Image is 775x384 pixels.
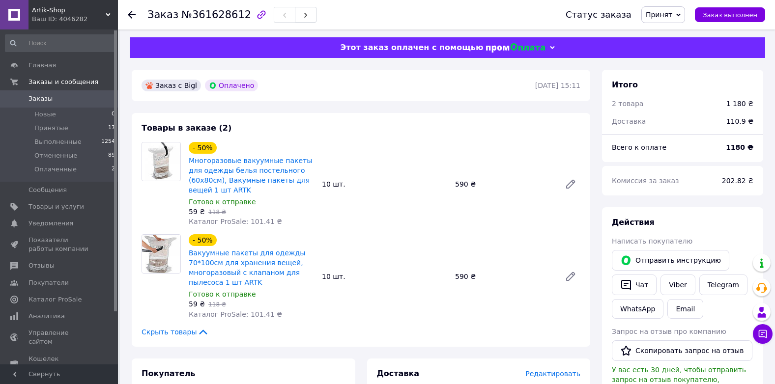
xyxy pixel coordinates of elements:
[29,329,91,346] span: Управление сайтом
[5,34,116,52] input: Поиск
[561,267,580,286] a: Редактировать
[612,218,655,227] span: Действия
[189,234,217,246] div: - 50%
[34,151,77,160] span: Отмененные
[535,82,580,89] time: [DATE] 15:11
[142,142,180,181] img: Многоразовые вакуумные пакеты для одежды белья постельного (60x80см), Вакумные пакеты для вещей 1...
[29,261,55,270] span: Отзывы
[753,324,773,344] button: Чат с покупателем
[699,274,747,295] a: Telegram
[142,235,180,273] img: Вакуумные пакеты для одежды 70*100см для хранения вещей, многоразовый с клапаном для пылесоса 1 ш...
[29,278,69,287] span: Покупатели
[189,157,312,194] a: Многоразовые вакуумные пакеты для одежды белья постельного (60x80см), Вакумные пакеты для вещей 1...
[29,61,56,70] span: Главная
[612,143,666,151] span: Всего к оплате
[318,270,451,283] div: 10 шт.
[142,123,231,133] span: Товары в заказе (2)
[525,370,580,378] span: Редактировать
[189,249,305,286] a: Вакуумные пакеты для одежды 70*100см для хранения вещей, многоразовый с клапаном для пылесоса 1 ш...
[340,43,483,52] span: Этот заказ оплачен с помощью
[189,142,217,154] div: - 50%
[646,11,672,19] span: Принят
[189,208,205,216] span: 59 ₴
[29,186,67,194] span: Сообщения
[29,202,84,211] span: Товары и услуги
[181,9,251,21] span: №361628612
[34,110,56,119] span: Новые
[208,301,226,308] span: 118 ₴
[660,274,695,295] a: Viber
[720,110,759,132] div: 110.9 ₴
[205,80,258,91] div: Оплачено
[32,15,118,24] div: Ваш ID: 4046282
[451,177,557,191] div: 590 ₴
[29,94,53,103] span: Заказы
[142,369,195,378] span: Покупатель
[566,10,631,20] div: Статус заказа
[34,124,68,133] span: Принятые
[189,198,256,206] span: Готово к отправке
[208,209,226,216] span: 118 ₴
[189,300,205,308] span: 59 ₴
[189,290,256,298] span: Готово к отправке
[612,237,692,245] span: Написать покупателю
[726,143,753,151] b: 1180 ₴
[612,274,657,295] button: Чат
[32,6,106,15] span: Artik-Shop
[108,124,115,133] span: 17
[612,100,643,108] span: 2 товара
[142,327,209,337] span: Скрыть товары
[377,369,420,378] span: Доставка
[612,117,646,125] span: Доставка
[29,236,91,253] span: Показатели работы компании
[112,110,115,119] span: 0
[29,78,98,86] span: Заказы и сообщения
[112,165,115,174] span: 2
[486,43,545,53] img: evopay logo
[29,355,91,372] span: Кошелек компании
[101,137,115,146] span: 1254
[726,99,753,109] div: 1 180 ₴
[612,250,729,271] button: Отправить инструкцию
[29,219,73,228] span: Уведомления
[612,299,663,319] a: WhatsApp
[561,174,580,194] a: Редактировать
[142,80,201,91] div: Заказ с Bigl
[29,295,82,304] span: Каталог ProSale
[34,137,82,146] span: Выполненные
[612,80,638,89] span: Итого
[695,7,765,22] button: Заказ выполнен
[128,10,136,20] div: Вернуться назад
[147,9,178,21] span: Заказ
[34,165,77,174] span: Оплаченные
[189,310,282,318] span: Каталог ProSale: 101.41 ₴
[189,218,282,225] span: Каталог ProSale: 101.41 ₴
[318,177,451,191] div: 10 шт.
[108,151,115,160] span: 89
[29,312,65,321] span: Аналитика
[612,340,752,361] button: Скопировать запрос на отзыв
[612,328,726,335] span: Запрос на отзыв про компанию
[667,299,703,319] button: Email
[703,11,757,19] span: Заказ выполнен
[451,270,557,283] div: 590 ₴
[612,177,679,185] span: Комиссия за заказ
[722,177,753,185] span: 202.82 ₴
